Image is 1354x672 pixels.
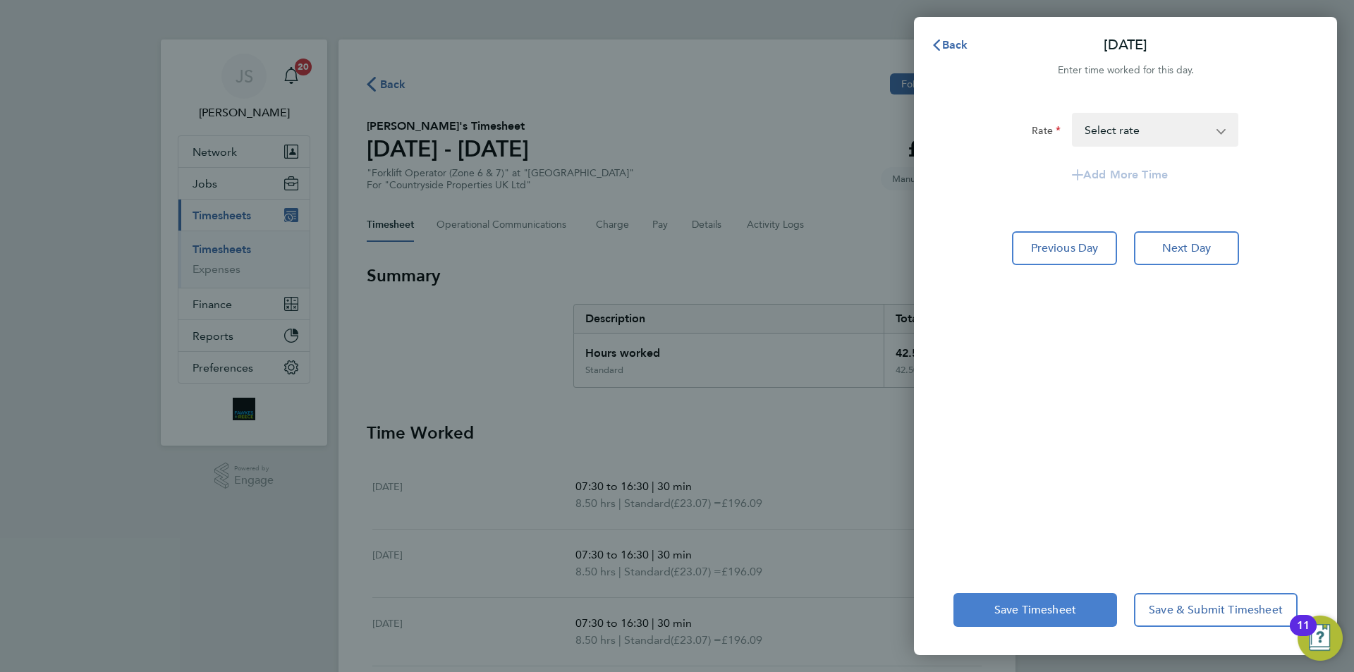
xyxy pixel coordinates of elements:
[1031,241,1099,255] span: Previous Day
[953,593,1117,627] button: Save Timesheet
[917,31,982,59] button: Back
[1032,124,1061,141] label: Rate
[1297,625,1310,644] div: 11
[1104,35,1147,55] p: [DATE]
[1134,231,1239,265] button: Next Day
[914,62,1337,79] div: Enter time worked for this day.
[1162,241,1211,255] span: Next Day
[1134,593,1298,627] button: Save & Submit Timesheet
[942,38,968,51] span: Back
[1149,603,1283,617] span: Save & Submit Timesheet
[994,603,1076,617] span: Save Timesheet
[1012,231,1117,265] button: Previous Day
[1298,616,1343,661] button: Open Resource Center, 11 new notifications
